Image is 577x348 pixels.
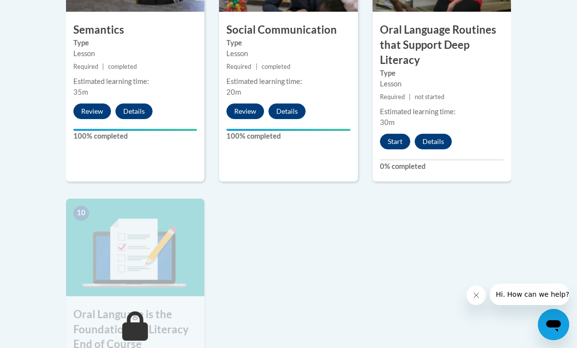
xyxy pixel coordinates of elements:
[73,38,197,48] label: Type
[538,309,569,340] iframe: Button to launch messaging window
[268,103,306,119] button: Details
[409,93,411,101] span: |
[380,161,504,172] label: 0% completed
[73,88,88,96] span: 35m
[102,63,104,70] span: |
[380,106,504,117] div: Estimated learning time:
[466,286,486,305] iframe: Close message
[415,134,452,149] button: Details
[256,63,258,70] span: |
[73,48,197,59] div: Lesson
[73,129,197,131] div: Your progress
[226,131,350,142] label: 100% completed
[73,206,89,221] span: 10
[380,93,405,101] span: Required
[262,63,290,70] span: completed
[380,134,410,149] button: Start
[73,76,197,87] div: Estimated learning time:
[226,103,264,119] button: Review
[380,79,504,89] div: Lesson
[415,93,444,101] span: not started
[115,103,153,119] button: Details
[73,63,98,70] span: Required
[66,22,204,38] h3: Semantics
[226,48,350,59] div: Lesson
[226,129,350,131] div: Your progress
[66,199,204,296] img: Course Image
[73,131,197,142] label: 100% completed
[226,38,350,48] label: Type
[226,63,251,70] span: Required
[219,22,357,38] h3: Social Communication
[380,68,504,79] label: Type
[226,76,350,87] div: Estimated learning time:
[380,118,395,126] span: 30m
[373,22,511,67] h3: Oral Language Routines that Support Deep Literacy
[108,63,137,70] span: completed
[73,103,111,119] button: Review
[226,88,241,96] span: 20m
[490,284,569,305] iframe: Message from company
